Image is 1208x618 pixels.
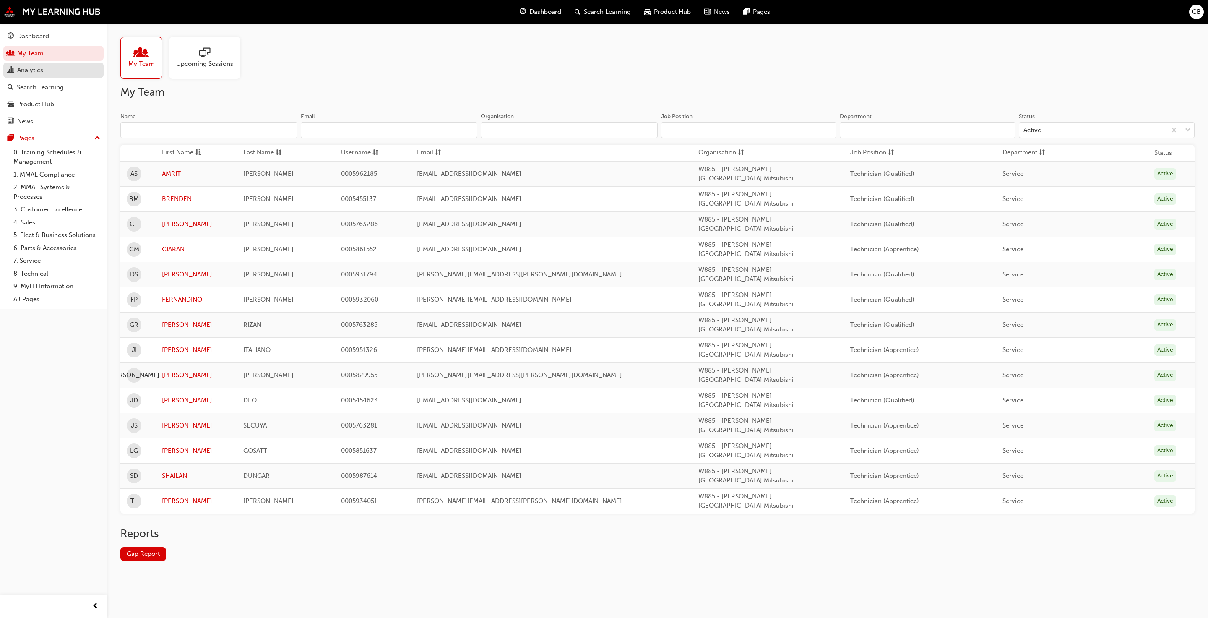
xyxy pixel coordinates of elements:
[481,112,514,121] div: Organisation
[1154,269,1176,280] div: Active
[243,346,271,354] span: ITALIANO
[162,320,231,330] a: [PERSON_NAME]
[243,170,294,177] span: [PERSON_NAME]
[743,7,750,17] span: pages-icon
[417,296,572,303] span: [PERSON_NAME][EMAIL_ADDRESS][DOMAIN_NAME]
[698,442,794,459] span: W885 - [PERSON_NAME][GEOGRAPHIC_DATA] Mitsubishi
[850,346,919,354] span: Technician (Apprentice)
[301,112,315,121] div: Email
[120,527,1195,540] h2: Reports
[698,291,794,308] span: W885 - [PERSON_NAME][GEOGRAPHIC_DATA] Mitsubishi
[8,135,14,142] span: pages-icon
[698,493,794,510] span: W885 - [PERSON_NAME][GEOGRAPHIC_DATA] Mitsubishi
[698,367,794,384] span: W885 - [PERSON_NAME][GEOGRAPHIC_DATA] Mitsubishi
[1185,125,1191,136] span: down-icon
[417,245,521,253] span: [EMAIL_ADDRESS][DOMAIN_NAME]
[638,3,698,21] a: car-iconProduct Hub
[162,421,231,430] a: [PERSON_NAME]
[243,396,257,404] span: DEO
[199,47,210,59] span: sessionType_ONLINE_URL-icon
[698,190,794,208] span: W885 - [PERSON_NAME][GEOGRAPHIC_DATA] Mitsubishi
[130,471,138,481] span: SD
[850,497,919,505] span: Technician (Apprentice)
[162,148,193,158] span: First Name
[850,472,919,480] span: Technician (Apprentice)
[1002,170,1023,177] span: Service
[1002,396,1023,404] span: Service
[481,122,658,138] input: Organisation
[1154,193,1176,205] div: Active
[1154,370,1176,381] div: Active
[341,220,378,228] span: 0005763286
[1039,148,1045,158] span: sorting-icon
[341,422,377,429] span: 0005763281
[1154,420,1176,431] div: Active
[243,271,294,278] span: [PERSON_NAME]
[698,467,794,485] span: W885 - [PERSON_NAME][GEOGRAPHIC_DATA] Mitsubishi
[10,168,104,181] a: 1. MMAL Compliance
[1002,321,1023,329] span: Service
[129,245,139,254] span: CM
[162,295,231,305] a: FERNANDINO
[243,371,294,379] span: [PERSON_NAME]
[850,148,886,158] span: Job Position
[1154,395,1176,406] div: Active
[3,29,104,44] a: Dashboard
[417,497,622,505] span: [PERSON_NAME][EMAIL_ADDRESS][PERSON_NAME][DOMAIN_NAME]
[698,342,794,359] span: W885 - [PERSON_NAME][GEOGRAPHIC_DATA] Mitsubishi
[1192,7,1201,17] span: CB
[1154,168,1176,180] div: Active
[243,148,274,158] span: Last Name
[162,219,231,229] a: [PERSON_NAME]
[575,7,581,17] span: search-icon
[92,601,99,612] span: prev-icon
[162,194,231,204] a: BRENDEN
[1002,296,1023,303] span: Service
[568,3,638,21] a: search-iconSearch Learning
[341,245,377,253] span: 0005861552
[301,122,478,138] input: Email
[698,266,794,283] span: W885 - [PERSON_NAME][GEOGRAPHIC_DATA] Mitsubishi
[131,421,138,430] span: JS
[10,203,104,216] a: 3. Customer Excellence
[162,245,231,254] a: CIARAN
[417,321,521,329] span: [EMAIL_ADDRESS][DOMAIN_NAME]
[417,271,622,278] span: [PERSON_NAME][EMAIL_ADDRESS][PERSON_NAME][DOMAIN_NAME]
[8,67,14,74] span: chart-icon
[130,320,138,330] span: GR
[243,245,294,253] span: [PERSON_NAME]
[129,194,139,204] span: BM
[341,497,377,505] span: 0005934051
[1154,148,1172,158] th: Status
[3,80,104,95] a: Search Learning
[341,296,378,303] span: 0005932060
[8,101,14,108] span: car-icon
[120,122,297,138] input: Name
[130,270,138,279] span: DS
[435,148,441,158] span: sorting-icon
[243,321,261,329] span: RIZAN
[10,280,104,293] a: 9. MyLH Information
[1002,245,1023,253] span: Service
[10,242,104,255] a: 6. Parts & Accessories
[417,371,622,379] span: [PERSON_NAME][EMAIL_ADDRESS][PERSON_NAME][DOMAIN_NAME]
[417,346,572,354] span: [PERSON_NAME][EMAIL_ADDRESS][DOMAIN_NAME]
[1019,112,1035,121] div: Status
[128,59,155,69] span: My Team
[8,50,14,57] span: people-icon
[162,396,231,405] a: [PERSON_NAME]
[850,245,919,253] span: Technician (Apprentice)
[1189,5,1204,19] button: CB
[1002,371,1023,379] span: Service
[162,148,208,158] button: First Nameasc-icon
[10,216,104,229] a: 4. Sales
[1002,148,1049,158] button: Departmentsorting-icon
[243,195,294,203] span: [PERSON_NAME]
[644,7,651,17] span: car-icon
[704,7,711,17] span: news-icon
[109,370,159,380] span: [PERSON_NAME]
[130,295,138,305] span: FP
[10,181,104,203] a: 2. MMAL Systems & Processes
[341,321,377,329] span: 0005763285
[162,496,231,506] a: [PERSON_NAME]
